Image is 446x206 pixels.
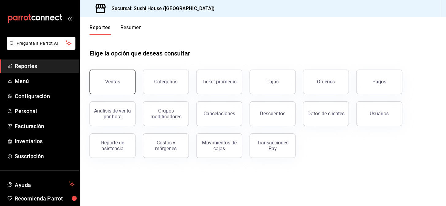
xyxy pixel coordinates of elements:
[196,101,242,126] button: Cancelaciones
[356,70,402,94] button: Pagos
[154,79,177,85] div: Categorías
[303,70,349,94] button: Órdenes
[250,101,295,126] button: Descuentos
[15,92,74,100] span: Configuración
[15,194,74,203] span: Recomienda Parrot
[15,180,67,188] span: Ayuda
[17,40,66,47] span: Pregunta a Parrot AI
[250,133,295,158] button: Transacciones Pay
[15,107,74,115] span: Personal
[317,79,335,85] div: Órdenes
[356,101,402,126] button: Usuarios
[307,111,345,116] div: Datos de clientes
[4,44,75,51] a: Pregunta a Parrot AI
[93,140,132,151] div: Reporte de asistencia
[303,101,349,126] button: Datos de clientes
[143,70,189,94] button: Categorías
[90,70,135,94] button: Ventas
[147,108,185,120] div: Grupos modificadores
[143,101,189,126] button: Grupos modificadores
[15,77,74,85] span: Menú
[15,137,74,145] span: Inventarios
[147,140,185,151] div: Costos y márgenes
[67,16,72,21] button: open_drawer_menu
[107,5,215,12] h3: Sucursal: Sushi House ([GEOGRAPHIC_DATA])
[204,111,235,116] div: Cancelaciones
[90,25,142,35] div: navigation tabs
[202,79,237,85] div: Ticket promedio
[15,152,74,160] span: Suscripción
[370,111,389,116] div: Usuarios
[250,70,295,94] button: Cajas
[90,101,135,126] button: Análisis de venta por hora
[93,108,132,120] div: Análisis de venta por hora
[200,140,238,151] div: Movimientos de cajas
[90,49,190,58] h1: Elige la opción que deseas consultar
[90,133,135,158] button: Reporte de asistencia
[372,79,386,85] div: Pagos
[253,140,292,151] div: Transacciones Pay
[120,25,142,35] button: Resumen
[260,111,285,116] div: Descuentos
[266,79,279,85] div: Cajas
[196,133,242,158] button: Movimientos de cajas
[15,122,74,130] span: Facturación
[90,25,111,35] button: Reportes
[143,133,189,158] button: Costos y márgenes
[15,62,74,70] span: Reportes
[7,37,75,50] button: Pregunta a Parrot AI
[196,70,242,94] button: Ticket promedio
[105,79,120,85] div: Ventas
